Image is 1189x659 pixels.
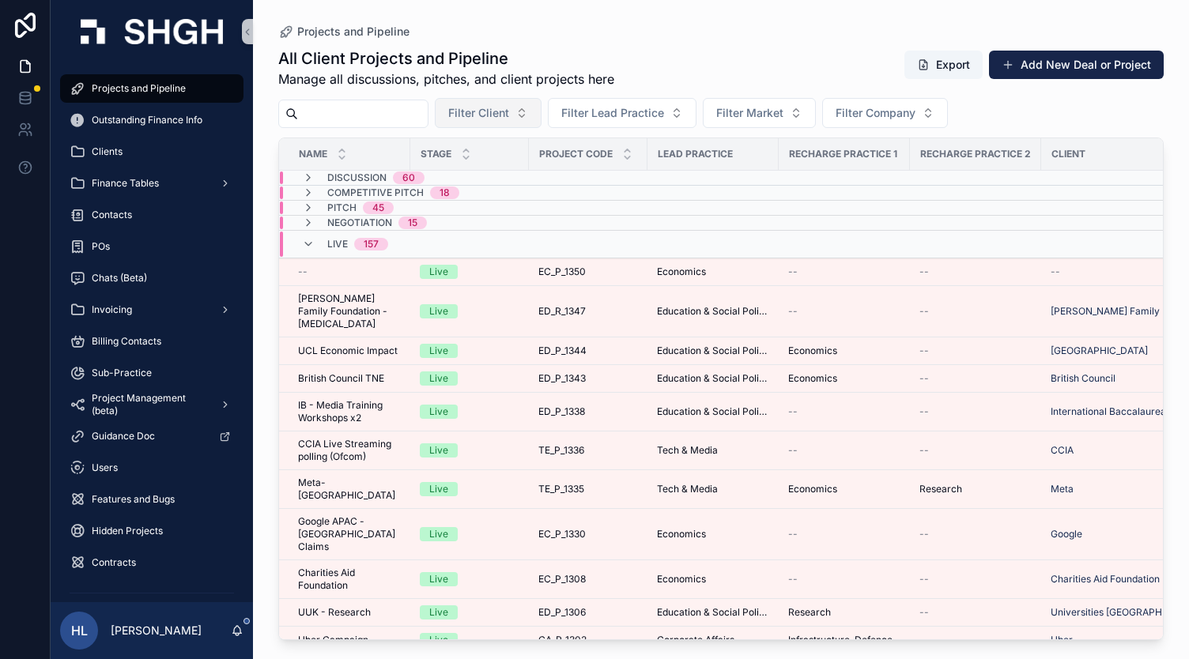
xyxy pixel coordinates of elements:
[60,106,243,134] a: Outstanding Finance Info
[420,371,519,386] a: Live
[538,483,584,495] span: TE_P_1335
[1051,444,1074,457] a: CCIA
[298,292,401,330] a: [PERSON_NAME] Family Foundation - [MEDICAL_DATA]
[420,265,519,279] a: Live
[788,573,900,586] a: --
[92,114,202,126] span: Outstanding Finance Info
[429,527,448,541] div: Live
[657,265,769,278] a: Economics
[538,405,585,418] span: ED_P_1338
[919,483,1032,495] a: Research
[60,359,243,387] a: Sub-Practice
[298,372,401,385] a: British Council TNE
[836,105,915,121] span: Filter Company
[538,573,586,586] span: EC_P_1308
[92,461,118,474] span: Users
[327,201,357,214] span: Pitch
[1051,528,1179,540] a: Google
[788,345,900,357] a: Economics
[429,482,448,496] div: Live
[788,265,900,278] a: --
[1051,444,1179,457] a: CCIA
[919,606,929,619] span: --
[420,344,519,358] a: Live
[420,527,519,541] a: Live
[429,405,448,419] div: Live
[538,606,586,619] span: ED_P_1306
[538,634,638,646] a: CA_R_1302
[420,633,519,647] a: Live
[657,305,769,318] a: Education & Social Policy
[920,148,1031,160] span: Recharge Practice 2
[60,169,243,198] a: Finance Tables
[278,24,410,40] a: Projects and Pipeline
[420,304,519,318] a: Live
[538,528,586,540] span: EC_P_1330
[788,305,798,318] span: --
[657,606,769,619] a: Education & Social Policy
[1051,528,1082,540] a: Google
[788,372,900,385] a: Economics
[402,171,415,184] div: 60
[60,201,243,229] a: Contacts
[538,634,587,646] span: CA_R_1302
[1051,305,1179,318] a: [PERSON_NAME] Family Foundation
[298,634,401,646] a: Uber Campaign
[298,265,308,278] span: --
[298,476,401,502] a: Meta- [GEOGRAPHIC_DATA]
[408,217,417,229] div: 15
[919,606,1032,619] a: --
[919,444,1032,457] a: --
[1051,345,1148,357] a: [GEOGRAPHIC_DATA]
[657,444,718,457] span: Tech & Media
[657,483,769,495] a: Tech & Media
[822,98,948,128] button: Select Button
[919,305,1032,318] a: --
[71,621,88,640] span: HL
[919,528,1032,540] a: --
[789,148,897,160] span: Recharge Practice 1
[1051,148,1085,160] span: Client
[657,528,706,540] span: Economics
[92,556,136,569] span: Contracts
[60,74,243,103] a: Projects and Pipeline
[657,634,734,646] span: Corporate Affairs
[788,573,798,586] span: --
[1051,483,1179,495] a: Meta
[919,483,962,495] span: Research
[919,372,929,385] span: --
[364,238,379,250] div: 157
[60,517,243,545] a: Hidden Projects
[538,444,584,457] span: TE_P_1336
[298,606,371,619] span: UUK - Research
[548,98,696,128] button: Select Button
[429,371,448,386] div: Live
[298,515,401,553] a: Google APAC - [GEOGRAPHIC_DATA] Claims
[657,372,769,385] a: Education & Social Policy
[298,399,401,424] a: IB - Media Training Workshops x2
[919,573,929,586] span: --
[1051,606,1179,619] a: Universities [GEOGRAPHIC_DATA]
[788,305,900,318] a: --
[278,70,614,88] span: Manage all discussions, pitches, and client projects here
[1051,345,1179,357] a: [GEOGRAPHIC_DATA]
[919,528,929,540] span: --
[989,51,1164,79] button: Add New Deal or Project
[327,186,424,199] span: Competitive Pitch
[1051,573,1179,586] a: Charities Aid Foundation
[657,573,706,586] span: Economics
[788,606,900,619] a: Research
[788,634,900,646] a: Infrastructure, Defence, Industrial, Transport
[788,528,798,540] span: --
[298,567,401,592] a: Charities Aid Foundation
[919,345,1032,357] a: --
[92,272,147,284] span: Chats (Beta)
[327,171,387,184] span: Discussion
[658,148,733,160] span: Lead Practice
[1051,405,1179,418] span: International Baccalaureate Organization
